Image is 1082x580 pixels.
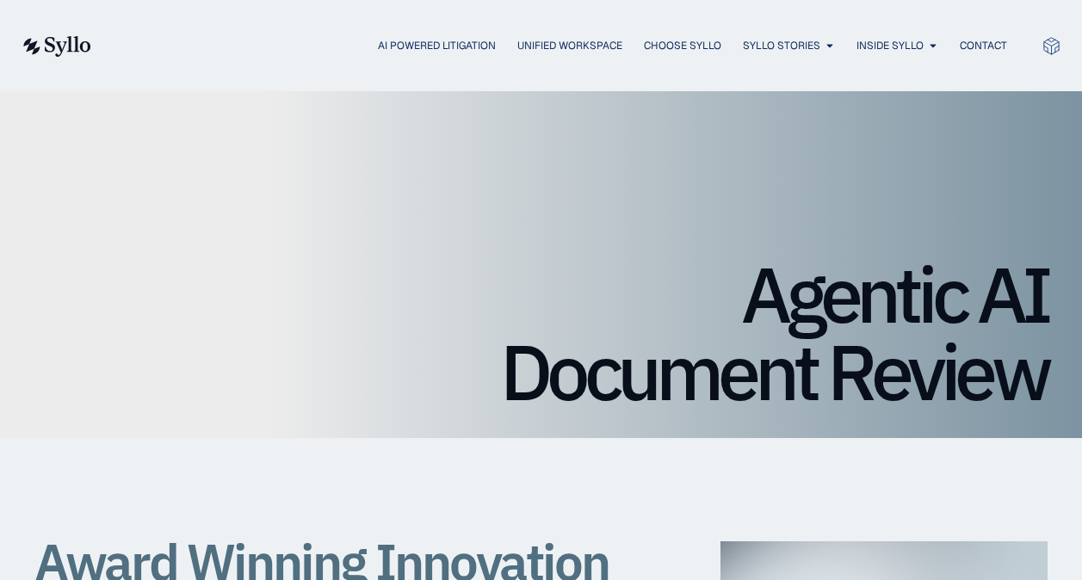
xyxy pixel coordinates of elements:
[743,38,820,53] a: Syllo Stories
[34,256,1048,410] h1: Agentic AI Document Review
[960,38,1007,53] a: Contact
[21,36,91,57] img: syllo
[126,38,1007,54] div: Menu Toggle
[517,38,622,53] a: Unified Workspace
[126,38,1007,54] nav: Menu
[644,38,721,53] a: Choose Syllo
[856,38,924,53] a: Inside Syllo
[378,38,496,53] a: AI Powered Litigation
